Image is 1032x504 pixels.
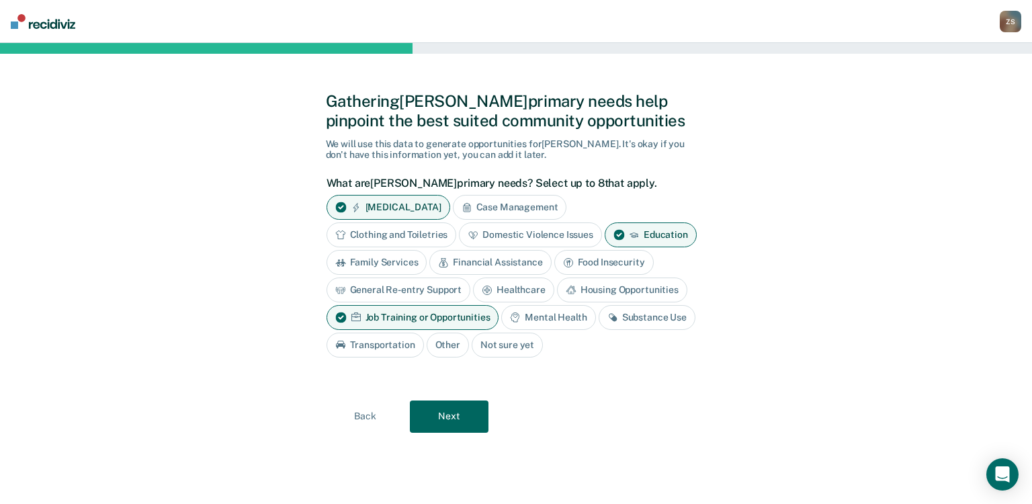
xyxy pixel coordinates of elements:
[429,250,551,275] div: Financial Assistance
[472,333,543,358] div: Not sure yet
[427,333,469,358] div: Other
[326,91,707,130] div: Gathering [PERSON_NAME] primary needs help pinpoint the best suited community opportunities
[599,305,695,330] div: Substance Use
[327,333,424,358] div: Transportation
[327,222,457,247] div: Clothing and Toiletries
[326,401,404,433] button: Back
[410,401,488,433] button: Next
[11,14,75,29] img: Recidiviz
[473,278,554,302] div: Healthcare
[986,458,1019,491] div: Open Intercom Messenger
[327,250,427,275] div: Family Services
[327,278,471,302] div: General Re-entry Support
[501,305,595,330] div: Mental Health
[557,278,687,302] div: Housing Opportunities
[327,177,699,190] label: What are [PERSON_NAME] primary needs? Select up to 8 that apply.
[1000,11,1021,32] div: Z S
[554,250,654,275] div: Food Insecurity
[453,195,567,220] div: Case Management
[605,222,697,247] div: Education
[327,195,450,220] div: [MEDICAL_DATA]
[326,138,707,161] div: We will use this data to generate opportunities for [PERSON_NAME] . It's okay if you don't have t...
[1000,11,1021,32] button: ZS
[327,305,499,330] div: Job Training or Opportunities
[459,222,602,247] div: Domestic Violence Issues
